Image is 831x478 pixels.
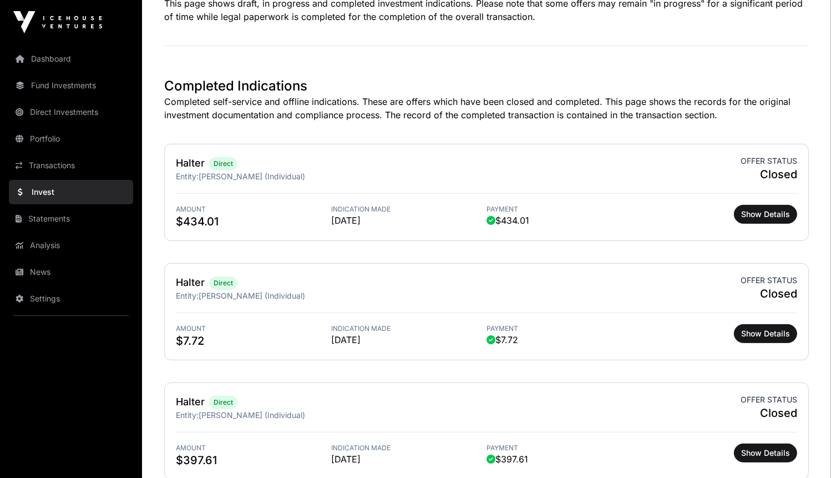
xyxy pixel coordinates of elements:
span: Offer status [741,155,797,167]
button: Show Details [734,444,797,462]
span: Show Details [741,328,790,339]
span: Payment [487,324,642,333]
span: Show Details [741,447,790,459]
span: [PERSON_NAME] (Individual) [199,172,305,181]
img: Icehouse Ventures Logo [13,11,102,33]
h2: Halter [176,394,205,410]
h2: Halter [176,275,205,290]
a: Portfolio [9,127,133,151]
span: Show Details [741,209,790,220]
span: Closed [741,405,797,421]
button: Show Details [734,205,797,224]
span: Closed [741,286,797,301]
a: Fund Investments [9,73,133,98]
span: Amount [176,324,331,333]
span: [DATE] [331,452,487,466]
span: Payment [487,205,642,214]
span: Indication Made [331,444,487,452]
span: $434.01 [176,214,331,229]
h2: Halter [176,155,205,171]
a: Direct Investments [9,100,133,124]
p: Completed self-service and offline indications. These are offers which have been closed and compl... [164,95,809,122]
span: Indication Made [331,324,487,333]
span: Direct [214,398,233,407]
span: $434.01 [487,214,529,227]
button: Show Details [734,324,797,343]
span: Entity: [176,291,199,300]
span: [DATE] [331,214,487,227]
span: Payment [487,444,642,452]
h1: Completed Indications [164,77,809,95]
a: Settings [9,286,133,311]
span: $7.72 [176,333,331,349]
span: $7.72 [487,333,518,346]
span: Offer status [741,275,797,286]
iframe: Chat Widget [776,425,831,478]
a: Dashboard [9,47,133,71]
span: Entity: [176,172,199,181]
span: Amount [176,444,331,452]
a: Invest [9,180,133,204]
span: Amount [176,205,331,214]
span: [DATE] [331,333,487,346]
a: News [9,260,133,284]
span: Direct [214,279,233,288]
span: Closed [741,167,797,182]
span: Offer status [741,394,797,405]
span: [PERSON_NAME] (Individual) [199,291,305,300]
a: Transactions [9,153,133,178]
a: Analysis [9,233,133,258]
span: Entity: [176,410,199,420]
span: [PERSON_NAME] (Individual) [199,410,305,420]
a: Statements [9,207,133,231]
span: Indication Made [331,205,487,214]
span: Direct [214,159,233,168]
span: $397.61 [487,452,528,466]
span: $397.61 [176,452,331,468]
